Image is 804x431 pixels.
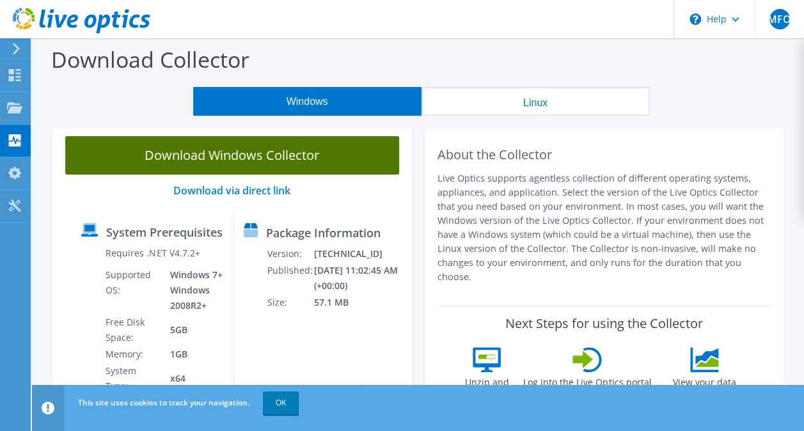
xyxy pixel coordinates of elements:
label: System Prerequisites [106,226,223,239]
label: Download Collector [51,45,249,74]
td: Memory: [105,346,160,363]
span: MFO [769,9,790,29]
p: Live Optics supports agentless collection of different operating systems, appliances, and applica... [437,171,771,284]
td: Published: [267,262,313,294]
button: Windows [193,87,422,116]
label: Next Steps for using the Collector [505,316,703,331]
td: [DATE] 11:02:45 AM (+00:00) [313,262,406,294]
td: Free Disk Space: [105,314,160,346]
label: Unzip and run the .exe [457,372,516,402]
button: Linux [422,87,650,116]
label: View your data within the project [658,372,750,402]
td: x64 [161,363,224,395]
label: Package Information [266,226,381,239]
span: This site uses cookies to track your navigation. [78,397,249,408]
td: [TECHNICAL_ID] [313,246,406,262]
td: System Type: [105,363,160,395]
td: Size: [267,294,313,311]
td: Supported OS: [105,267,160,314]
svg: \n [690,13,701,25]
td: 1GB [161,346,224,363]
h2: About the Collector [437,147,771,162]
label: Requires .NET V4.7.2+ [106,247,200,260]
td: 57.1 MB [313,294,406,311]
a: Download via direct link [173,184,290,198]
td: Version: [267,246,313,262]
td: 5GB [161,314,224,346]
td: Windows 7+ Windows 2008R2+ [161,267,224,314]
a: OK [263,391,299,414]
a: Download Windows Collector [65,136,399,175]
label: Log into the Live Optics portal and view your project [523,372,652,402]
